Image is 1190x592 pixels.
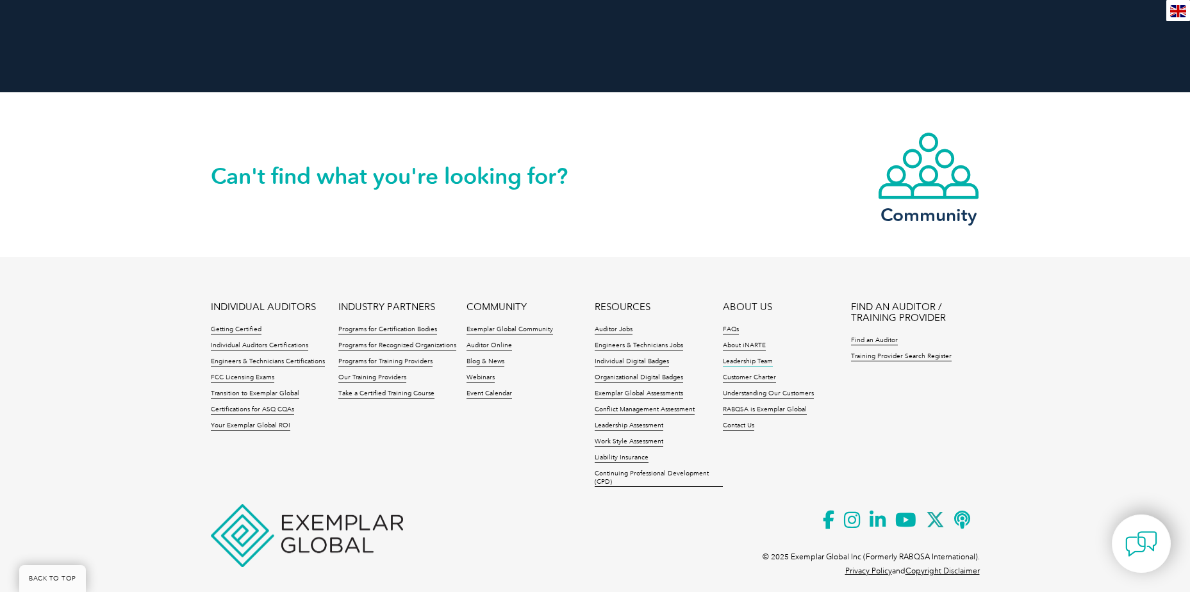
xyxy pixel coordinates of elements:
a: Customer Charter [723,374,776,382]
a: Privacy Policy [845,566,892,575]
a: FCC Licensing Exams [211,374,274,382]
a: Programs for Training Providers [338,358,433,366]
img: Exemplar Global [211,504,403,567]
a: INDIVIDUAL AUDITORS [211,302,316,313]
a: Exemplar Global Assessments [595,390,683,399]
img: icon-community.webp [877,131,980,201]
a: Community [877,131,980,223]
a: About iNARTE [723,341,766,350]
a: Programs for Certification Bodies [338,325,437,334]
a: Engineers & Technicians Certifications [211,358,325,366]
a: BACK TO TOP [19,565,86,592]
a: Copyright Disclaimer [905,566,980,575]
a: Our Training Providers [338,374,406,382]
a: COMMUNITY [467,302,527,313]
a: Getting Certified [211,325,261,334]
a: Your Exemplar Global ROI [211,422,290,431]
a: Programs for Recognized Organizations [338,341,456,350]
a: FIND AN AUDITOR / TRAINING PROVIDER [851,302,979,324]
a: Individual Auditors Certifications [211,341,308,350]
a: Auditor Jobs [595,325,632,334]
a: Leadership Assessment [595,422,663,431]
a: Certifications for ASQ CQAs [211,406,294,415]
a: Take a Certified Training Course [338,390,434,399]
a: Event Calendar [467,390,512,399]
a: RESOURCES [595,302,650,313]
p: © 2025 Exemplar Global Inc (Formerly RABQSA International). [763,550,980,564]
a: Individual Digital Badges [595,358,669,366]
a: Contact Us [723,422,754,431]
a: Continuing Professional Development (CPD) [595,470,723,487]
img: en [1170,5,1186,17]
a: Conflict Management Assessment [595,406,695,415]
a: Training Provider Search Register [851,352,952,361]
img: contact-chat.png [1125,528,1157,560]
h2: Can't find what you're looking for? [211,166,595,186]
a: Leadership Team [723,358,773,366]
a: RABQSA is Exemplar Global [723,406,807,415]
a: Find an Auditor [851,336,898,345]
a: Exemplar Global Community [467,325,553,334]
a: Webinars [467,374,495,382]
a: ABOUT US [723,302,772,313]
a: Transition to Exemplar Global [211,390,299,399]
a: Blog & News [467,358,504,366]
h3: Community [877,207,980,223]
a: INDUSTRY PARTNERS [338,302,435,313]
p: and [845,564,980,578]
a: Auditor Online [467,341,512,350]
a: Work Style Assessment [595,438,663,447]
a: Engineers & Technicians Jobs [595,341,683,350]
a: Liability Insurance [595,454,649,463]
a: Understanding Our Customers [723,390,814,399]
a: Organizational Digital Badges [595,374,683,382]
a: FAQs [723,325,739,334]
